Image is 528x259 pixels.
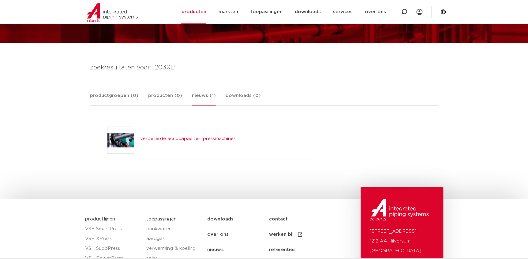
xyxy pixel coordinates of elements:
a: werken bij [269,227,330,242]
a: VSH SmartPress [85,224,140,234]
h4: zoekresultaten voor: '203XL' [90,63,438,72]
a: drinkwater [146,224,201,234]
a: referenties [269,242,330,257]
a: contact [269,212,330,227]
a: producten (0) [148,92,182,105]
a: VSH XPress [85,234,140,244]
a: VSH SudoPress [85,244,140,253]
a: verbeterde accucapaciteit pressmachines [140,136,236,141]
a: nieuws (1) [192,92,216,105]
a: downloads [207,212,269,227]
p: [STREET_ADDRESS] 1212 AA Hilversum [GEOGRAPHIC_DATA] [370,227,434,256]
a: aardgas [146,234,201,244]
a: productlijnen [85,217,115,221]
a: nieuws [207,242,269,257]
a: over ons [207,227,269,242]
a: verwarming & koeling [146,244,201,253]
a: downloads (0) [226,92,261,105]
a: toepassingen [146,217,176,221]
a: productgroepen (0) [90,92,138,105]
